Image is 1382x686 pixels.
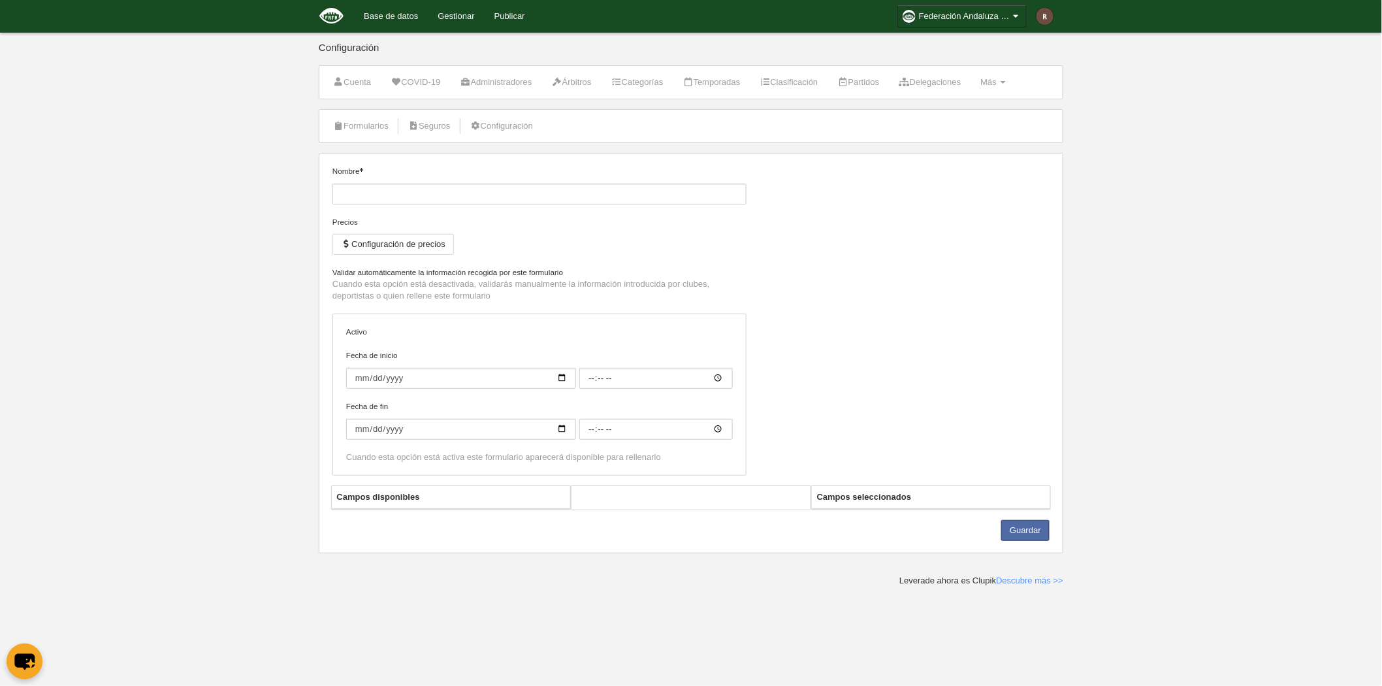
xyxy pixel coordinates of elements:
a: Más [973,73,1012,92]
p: Cuando esta opción está desactivada, validarás manualmente la información introducida por clubes,... [332,278,747,302]
a: Partidos [831,73,887,92]
label: Activo [346,326,733,338]
a: Clasificación [752,73,825,92]
button: chat-button [7,644,42,679]
th: Campos disponibles [332,486,571,509]
div: Cuando esta opción está activa este formulario aparecerá disponible para rellenarlo [346,451,733,463]
div: Configuración [319,42,1063,65]
a: Categorías [604,73,671,92]
a: Formularios [326,116,396,136]
input: Fecha de fin [346,419,576,440]
input: Nombre [332,184,747,204]
img: OaPSKd2Ae47e.30x30.jpg [903,10,916,23]
th: Campos seleccionados [812,486,1051,509]
div: Precios [332,216,747,228]
i: Obligatorio [360,168,364,172]
label: Fecha de inicio [346,350,733,389]
img: Federación Andaluza de Fútbol Americano [319,8,344,24]
a: Descubre más >> [996,576,1063,585]
button: Guardar [1001,520,1050,541]
input: Fecha de fin [579,419,733,440]
a: Temporadas [675,73,747,92]
div: Leverade ahora es Clupik [899,575,1063,587]
a: Cuenta [326,73,378,92]
a: Configuración [463,116,540,136]
span: Federación Andaluza de Fútbol Americano [919,10,1010,23]
input: Fecha de inicio [346,368,576,389]
span: Más [980,77,997,87]
img: c2l6ZT0zMHgzMCZmcz05JnRleHQ9UiZiZz02ZDRjNDE%3D.png [1036,8,1053,25]
a: Federación Andaluza de Fútbol Americano [897,5,1027,27]
label: Fecha de fin [346,400,733,440]
a: Administradores [453,73,539,92]
a: COVID-19 [383,73,447,92]
label: Validar automáticamente la información recogida por este formulario [332,267,747,278]
label: Nombre [332,165,747,204]
a: Árbitros [545,73,599,92]
a: Seguros [401,116,458,136]
input: Fecha de inicio [579,368,733,389]
a: Delegaciones [892,73,968,92]
button: Configuración de precios [332,234,454,255]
